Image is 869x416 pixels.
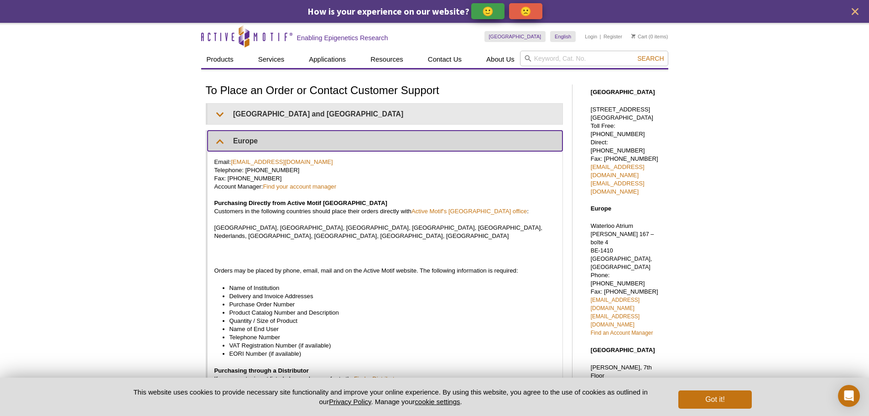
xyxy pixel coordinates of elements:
[849,6,861,17] button: close
[484,31,546,42] a: [GEOGRAPHIC_DATA]
[206,84,563,98] h1: To Place an Order or Contact Customer Support
[591,180,645,195] a: [EMAIL_ADDRESS][DOMAIN_NAME]
[229,342,546,350] li: VAT Registration Number (if available)
[591,105,664,196] p: [STREET_ADDRESS] [GEOGRAPHIC_DATA] Toll Free: [PHONE_NUMBER] Direct: [PHONE_NUMBER] Fax: [PHONE_N...
[585,33,597,40] a: Login
[229,300,546,309] li: Purchase Order Number
[263,183,337,190] a: Find your account manager
[231,158,333,165] a: [EMAIL_ADDRESS][DOMAIN_NAME]
[303,51,351,68] a: Applications
[208,131,562,151] summary: Europe
[591,347,655,353] strong: [GEOGRAPHIC_DATA]
[229,309,546,317] li: Product Catalog Number and Description
[482,5,494,17] p: 🙂
[365,51,409,68] a: Resources
[118,387,664,406] p: This website uses cookies to provide necessary site functionality and improve your online experie...
[631,33,647,40] a: Cart
[838,385,860,407] div: Open Intercom Messenger
[631,31,668,42] li: (0 items)
[631,34,635,38] img: Your Cart
[637,55,664,62] span: Search
[229,284,546,292] li: Name of Institution
[214,367,309,374] span: Purchasing through a Distributor
[520,51,668,66] input: Keyword, Cat. No.
[208,104,562,124] summary: [GEOGRAPHIC_DATA] and [GEOGRAPHIC_DATA]
[229,317,546,325] li: Quantity / Size of Product
[635,54,666,63] button: Search
[591,330,653,336] a: Find an Account Manager
[591,222,664,337] p: Waterloo Atrium Phone: [PHONE_NUMBER] Fax: [PHONE_NUMBER]
[591,205,611,212] strong: Europe
[214,158,556,240] p: Email: Telephone: [PHONE_NUMBER] Fax: [PHONE_NUMBER] Account Manager: Customers in the following ...
[591,313,640,328] a: [EMAIL_ADDRESS][DOMAIN_NAME]
[591,231,654,270] span: [PERSON_NAME] 167 – boîte 4 BE-1410 [GEOGRAPHIC_DATA], [GEOGRAPHIC_DATA]
[354,375,400,382] a: Find a Distributor
[229,333,546,342] li: Telephone Number
[297,34,388,42] h2: Enabling Epigenetics Research
[253,51,290,68] a: Services
[591,163,645,179] a: [EMAIL_ADDRESS][DOMAIN_NAME]
[600,31,601,42] li: |
[214,267,556,275] p: Orders may be placed by phone, email, mail and on the Active Motif website. The following informa...
[422,51,467,68] a: Contact Us
[229,325,546,333] li: Name of End User
[415,398,460,405] button: cookie settings
[329,398,371,405] a: Privacy Policy
[604,33,622,40] a: Register
[591,89,655,95] strong: [GEOGRAPHIC_DATA]
[591,297,640,311] a: [EMAIL_ADDRESS][DOMAIN_NAME]
[481,51,520,68] a: About Us
[201,51,239,68] a: Products
[550,31,576,42] a: English
[520,5,531,17] p: 🙁
[307,5,469,17] span: How is your experience on our website?
[678,390,751,409] button: Got it!
[214,367,556,383] p: If your country is not listed above, please refer to the page.
[229,292,546,300] li: Delivery and Invoice Addresses
[411,208,527,215] a: Active Motif's [GEOGRAPHIC_DATA] office
[214,200,387,206] span: Purchasing Directly from Active Motif [GEOGRAPHIC_DATA]
[229,350,546,358] li: EORI Number (if available)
